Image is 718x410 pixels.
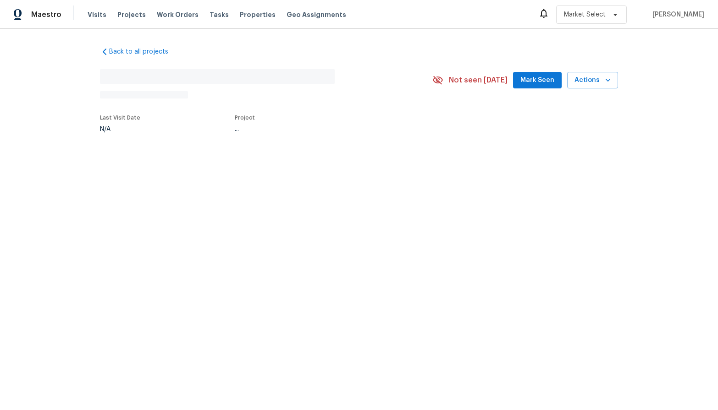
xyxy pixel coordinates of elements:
[235,115,255,120] span: Project
[157,10,199,19] span: Work Orders
[574,75,611,86] span: Actions
[564,10,606,19] span: Market Select
[513,72,562,89] button: Mark Seen
[100,47,188,56] a: Back to all projects
[235,126,411,132] div: ...
[117,10,146,19] span: Projects
[88,10,106,19] span: Visits
[100,115,140,120] span: Last Visit Date
[649,10,704,19] span: [PERSON_NAME]
[210,11,229,18] span: Tasks
[31,10,61,19] span: Maestro
[287,10,346,19] span: Geo Assignments
[520,75,554,86] span: Mark Seen
[449,76,508,85] span: Not seen [DATE]
[567,72,618,89] button: Actions
[100,126,140,132] div: N/A
[240,10,276,19] span: Properties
